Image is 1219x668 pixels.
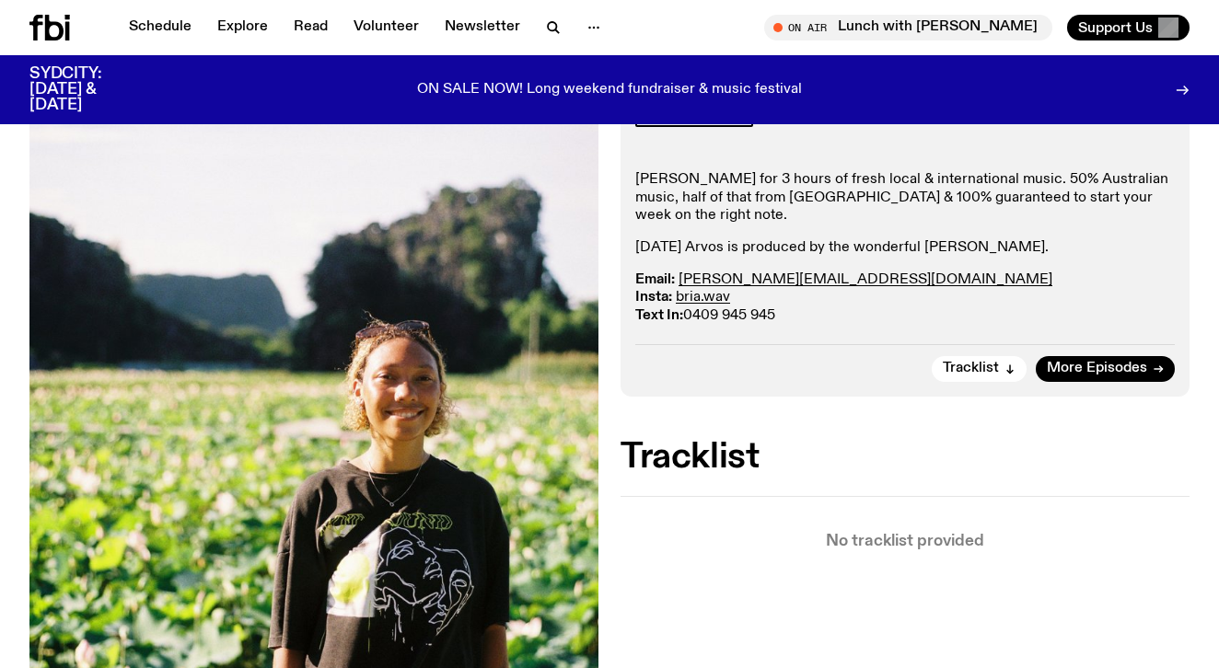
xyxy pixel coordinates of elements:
[621,534,1190,549] p: No tracklist provided
[621,441,1190,474] h2: Tracklist
[206,15,279,40] a: Explore
[29,66,147,113] h3: SYDCITY: [DATE] & [DATE]
[1047,362,1147,375] span: More Episodes
[932,356,1027,382] button: Tracklist
[1067,15,1190,40] button: Support Us
[417,82,802,98] p: ON SALE NOW! Long weekend fundraiser & music festival
[1078,19,1153,36] span: Support Us
[635,271,1175,325] p: 0409 945 945
[764,15,1052,40] button: On AirLunch with [PERSON_NAME]
[1036,356,1175,382] a: More Episodes
[676,290,730,305] a: bria.wav
[635,171,1175,225] p: [PERSON_NAME] for 3 hours of fresh local & international music. ​50% Australian music, half of th...
[679,272,1052,287] a: [PERSON_NAME][EMAIL_ADDRESS][DOMAIN_NAME]
[943,362,999,375] span: Tracklist
[434,15,531,40] a: Newsletter
[635,308,683,323] strong: Text In:
[283,15,339,40] a: Read
[635,290,672,305] strong: Insta:
[118,15,203,40] a: Schedule
[635,272,675,287] strong: Email:
[635,239,1175,257] p: [DATE] Arvos is produced by the wonderful [PERSON_NAME].
[342,15,430,40] a: Volunteer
